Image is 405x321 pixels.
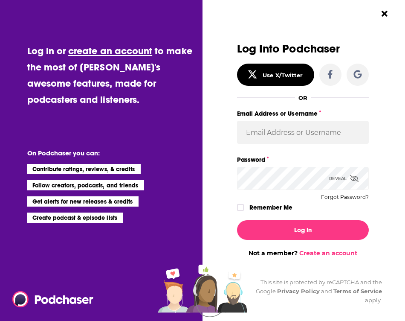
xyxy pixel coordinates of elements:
[68,45,152,57] a: create an account
[27,180,145,190] li: Follow creators, podcasts, and friends
[237,154,369,165] label: Password
[277,288,320,295] a: Privacy Policy
[237,249,369,257] div: Not a member?
[27,196,139,207] li: Get alerts for new releases & credits
[251,278,382,305] div: This site is protected by reCAPTCHA and the Google and apply.
[237,64,314,86] button: Use X/Twitter
[237,121,369,144] input: Email Address or Username
[27,149,196,157] li: On Podchaser you can:
[263,72,303,79] div: Use X/Twitter
[376,6,393,22] button: Close Button
[12,291,87,307] a: Podchaser - Follow, Share and Rate Podcasts
[329,167,359,190] div: Reveal
[299,249,357,257] a: Create an account
[333,288,382,295] a: Terms of Service
[12,291,94,307] img: Podchaser - Follow, Share and Rate Podcasts
[249,202,292,213] label: Remember Me
[237,108,369,119] label: Email Address or Username
[27,213,123,223] li: Create podcast & episode lists
[321,194,369,200] button: Forgot Password?
[237,220,369,240] button: Log In
[237,43,369,55] h3: Log Into Podchaser
[298,94,307,101] div: OR
[27,164,141,174] li: Contribute ratings, reviews, & credits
